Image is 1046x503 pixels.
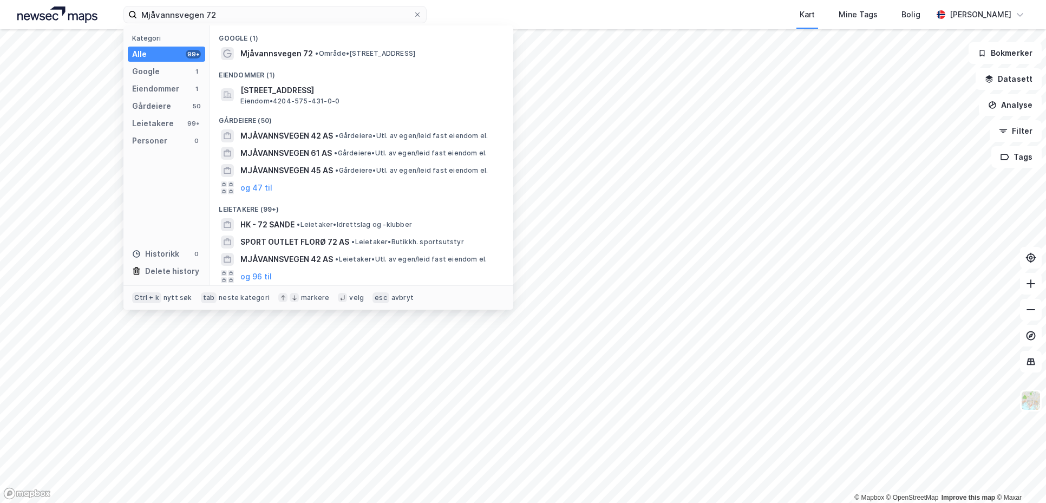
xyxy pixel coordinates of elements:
div: [PERSON_NAME] [950,8,1011,21]
iframe: Chat Widget [992,451,1046,503]
div: Historikk [132,247,179,260]
span: • [335,255,338,263]
span: • [315,49,318,57]
div: Alle [132,48,147,61]
span: • [351,238,355,246]
span: Leietaker • Butikkh. sportsutstyr [351,238,463,246]
span: Gårdeiere • Utl. av egen/leid fast eiendom el. [334,149,487,158]
div: Ctrl + k [132,292,161,303]
div: avbryt [391,293,414,302]
img: Z [1021,390,1041,411]
span: SPORT OUTLET FLORØ 72 AS [240,236,349,249]
span: • [297,220,300,228]
span: MJÅVANNSVEGEN 42 AS [240,253,333,266]
span: Område • [STREET_ADDRESS] [315,49,415,58]
span: Eiendom • 4204-575-431-0-0 [240,97,339,106]
a: Mapbox homepage [3,487,51,500]
span: Mjåvannsvegen 72 [240,47,313,60]
span: MJÅVANNSVEGEN 61 AS [240,147,332,160]
input: Søk på adresse, matrikkel, gårdeiere, leietakere eller personer [137,6,413,23]
span: Leietaker • Utl. av egen/leid fast eiendom el. [335,255,487,264]
div: 0 [192,136,201,145]
div: 99+ [186,50,201,58]
div: Eiendommer [132,82,179,95]
div: esc [372,292,389,303]
div: 99+ [186,119,201,128]
div: markere [301,293,329,302]
button: og 96 til [240,270,272,283]
span: [STREET_ADDRESS] [240,84,500,97]
span: Gårdeiere • Utl. av egen/leid fast eiendom el. [335,132,488,140]
div: neste kategori [219,293,270,302]
div: Eiendommer (1) [210,62,513,82]
span: MJÅVANNSVEGEN 45 AS [240,164,333,177]
span: Leietaker • Idrettslag og -klubber [297,220,412,229]
button: Datasett [976,68,1042,90]
button: Bokmerker [969,42,1042,64]
button: Filter [990,120,1042,142]
span: • [335,132,338,140]
div: 1 [192,84,201,93]
button: Tags [991,146,1042,168]
div: velg [349,293,364,302]
div: Personer [132,134,167,147]
div: Kategori [132,34,205,42]
span: Gårdeiere • Utl. av egen/leid fast eiendom el. [335,166,488,175]
div: Bolig [901,8,920,21]
img: logo.a4113a55bc3d86da70a041830d287a7e.svg [17,6,97,23]
span: MJÅVANNSVEGEN 42 AS [240,129,333,142]
div: Leietakere (99+) [210,197,513,216]
a: Improve this map [942,494,995,501]
button: og 47 til [240,181,272,194]
div: Gårdeiere (50) [210,108,513,127]
div: Delete history [145,265,199,278]
div: Gårdeiere [132,100,171,113]
button: Analyse [979,94,1042,116]
a: OpenStreetMap [886,494,939,501]
span: HK - 72 SANDE [240,218,295,231]
div: tab [201,292,217,303]
div: Kart [800,8,815,21]
div: Leietakere [132,117,174,130]
div: 1 [192,67,201,76]
a: Mapbox [854,494,884,501]
div: Mine Tags [839,8,878,21]
div: 50 [192,102,201,110]
div: nytt søk [164,293,192,302]
div: Google (1) [210,25,513,45]
span: • [334,149,337,157]
div: Google [132,65,160,78]
span: • [335,166,338,174]
div: 0 [192,250,201,258]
